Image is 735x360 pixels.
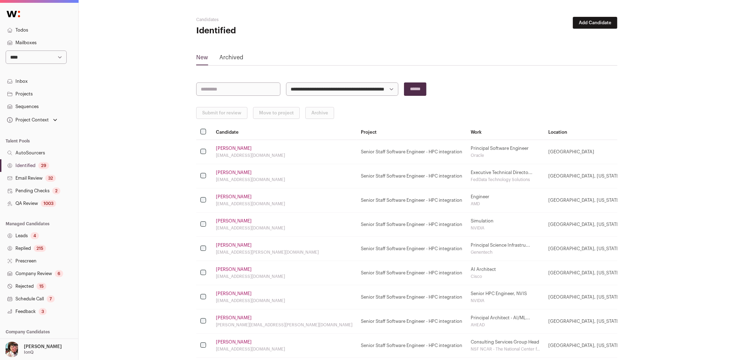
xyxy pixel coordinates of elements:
a: [PERSON_NAME] [216,146,252,151]
div: AHEAD [471,322,540,328]
th: Project [357,125,466,140]
td: Senior Staff Software Engineer - HPC integration [357,261,466,285]
div: 29 [38,162,49,169]
td: Senior Staff Software Engineer - HPC integration [357,188,466,212]
div: 32 [45,175,56,182]
td: Principal Software Engineer [466,140,544,164]
div: [EMAIL_ADDRESS][DOMAIN_NAME] [216,177,352,182]
td: Senior Staff Software Engineer - HPC integration [357,164,466,188]
td: [GEOGRAPHIC_DATA], [US_STATE], [GEOGRAPHIC_DATA] [544,236,673,261]
td: Consulting Services Group Head [466,333,544,358]
td: AI Architect [466,261,544,285]
div: [EMAIL_ADDRESS][DOMAIN_NAME] [216,225,352,231]
div: 6 [55,270,63,277]
div: 215 [34,245,46,252]
div: 7 [47,295,55,302]
div: [EMAIL_ADDRESS][DOMAIN_NAME] [216,153,352,158]
td: Senior HPC Engineer, NVIS [466,285,544,309]
div: Oracle [471,153,540,158]
a: [PERSON_NAME] [216,194,252,200]
td: Senior Staff Software Engineer - HPC integration [357,140,466,164]
a: New [196,53,208,65]
p: [PERSON_NAME] [24,344,62,349]
th: Work [466,125,544,140]
a: [PERSON_NAME] [216,170,252,175]
a: [PERSON_NAME] [216,339,252,345]
button: Open dropdown [6,115,59,125]
div: Project Context [6,117,49,123]
td: Senior Staff Software Engineer - HPC integration [357,309,466,333]
div: [EMAIL_ADDRESS][DOMAIN_NAME] [216,298,352,304]
td: [GEOGRAPHIC_DATA], [US_STATE], [GEOGRAPHIC_DATA] [544,261,673,285]
td: [GEOGRAPHIC_DATA], [US_STATE], [GEOGRAPHIC_DATA] [544,164,673,188]
div: [EMAIL_ADDRESS][DOMAIN_NAME] [216,274,352,279]
img: Wellfound [3,7,24,21]
a: [PERSON_NAME] [216,267,252,272]
td: Engineer [466,188,544,212]
td: [GEOGRAPHIC_DATA], [US_STATE] [544,188,673,212]
td: Senior Staff Software Engineer - HPC integration [357,236,466,261]
a: [PERSON_NAME] [216,218,252,224]
td: Senior Staff Software Engineer - HPC integration [357,212,466,236]
div: 15 [37,283,46,290]
h1: Identified [196,25,337,36]
h2: Candidates [196,17,337,22]
div: 1003 [41,200,56,207]
div: 2 [52,187,60,194]
p: IonQ [24,349,34,355]
div: Genentech [471,249,540,255]
td: Simulation [466,212,544,236]
div: 4 [31,232,39,239]
a: Archived [219,53,243,65]
div: NVIDIA [471,225,540,231]
th: Location [544,125,673,140]
div: NVIDIA [471,298,540,304]
td: Principal Science Infrastru... [466,236,544,261]
a: [PERSON_NAME] [216,242,252,248]
div: Cisco [471,274,540,279]
a: [PERSON_NAME] [216,315,252,321]
a: [PERSON_NAME] [216,291,252,296]
div: AMD [471,201,540,207]
th: Candidate [212,125,357,140]
button: Open dropdown [3,342,63,357]
div: FedData Technology Solutions [471,177,540,182]
td: Executive Technical Directo... [466,164,544,188]
td: Senior Staff Software Engineer - HPC integration [357,333,466,358]
img: 14759586-medium_jpg [4,342,20,357]
button: Add Candidate [573,17,617,29]
td: [GEOGRAPHIC_DATA], [US_STATE] [544,285,673,309]
td: [GEOGRAPHIC_DATA], [US_STATE], [GEOGRAPHIC_DATA] [544,309,673,333]
div: [EMAIL_ADDRESS][PERSON_NAME][DOMAIN_NAME] [216,249,352,255]
td: [GEOGRAPHIC_DATA], [US_STATE], [GEOGRAPHIC_DATA] [544,212,673,236]
td: [GEOGRAPHIC_DATA] [544,140,673,164]
td: Principal Architect - AI/ML... [466,309,544,333]
div: 3 [39,308,47,315]
div: [EMAIL_ADDRESS][DOMAIN_NAME] [216,346,352,352]
div: NSF NCAR - The National Center f... [471,346,540,352]
div: [PERSON_NAME][EMAIL_ADDRESS][PERSON_NAME][DOMAIN_NAME] [216,322,352,328]
td: [GEOGRAPHIC_DATA], [US_STATE], [GEOGRAPHIC_DATA] [544,333,673,358]
td: Senior Staff Software Engineer - HPC integration [357,285,466,309]
div: [EMAIL_ADDRESS][DOMAIN_NAME] [216,201,352,207]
